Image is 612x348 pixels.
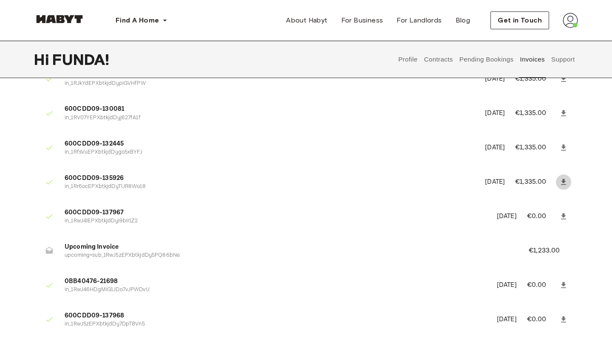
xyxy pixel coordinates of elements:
[397,41,419,78] button: Profile
[279,12,334,29] a: About Habyt
[390,12,448,29] a: For Landlords
[334,12,390,29] a: For Business
[423,41,454,78] button: Contracts
[458,41,515,78] button: Pending Bookings
[563,13,578,28] img: avatar
[65,242,508,252] span: Upcoming Invoice
[550,41,576,78] button: Support
[65,139,475,149] span: 600CDD09-132445
[65,149,475,157] p: in_1RfsVuEPXbtkjdDygo5xBYFJ
[515,74,558,84] p: €1,335.00
[529,246,571,256] p: €1,233.00
[116,15,159,25] span: Find A Home
[498,15,542,25] span: Get in Touch
[515,108,558,118] p: €1,335.00
[497,212,517,222] p: [DATE]
[65,311,487,321] span: 600CDD09-137968
[449,12,477,29] a: Blog
[485,143,505,153] p: [DATE]
[527,211,558,222] p: €0.00
[65,114,475,122] p: in_1RV07YEPXbtkjdDyj627fA1f
[497,315,517,325] p: [DATE]
[65,174,475,183] span: 600CDD09-135926
[65,252,508,260] p: upcoming+sub_1RwJ5zEPXbtkjdDy5PQ86bNe
[65,208,487,218] span: 600CDD09-137967
[527,314,558,325] p: €0.00
[65,80,475,88] p: in_1RJkYdEPXbtkjdDypiGVHfPW
[397,15,442,25] span: For Landlords
[395,41,578,78] div: user profile tabs
[286,15,327,25] span: About Habyt
[497,281,517,290] p: [DATE]
[65,104,475,114] span: 600CDD09-130081
[65,286,487,294] p: in_1RwJ46HDgMiG1JDo7vJPWDvU
[485,109,505,118] p: [DATE]
[485,177,505,187] p: [DATE]
[65,217,487,225] p: in_1RwJ4IEPXbtkjdDyi9bIr1Z2
[456,15,470,25] span: Blog
[515,143,558,153] p: €1,335.00
[34,51,52,68] span: Hi
[109,12,174,29] button: Find A Home
[527,280,558,290] p: €0.00
[519,41,546,78] button: Invoices
[34,15,85,23] img: Habyt
[65,320,487,328] p: in_1RwJ5zEPXbtkjdDy7DpTBVn5
[65,183,475,191] p: in_1Rr6ocEPXbtkjdDyTUR8Wo18
[490,11,549,29] button: Get in Touch
[65,277,487,286] span: 0BB40476-21698
[485,74,505,84] p: [DATE]
[515,177,558,187] p: €1,335.00
[52,51,109,68] span: FUNDA !
[341,15,383,25] span: For Business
